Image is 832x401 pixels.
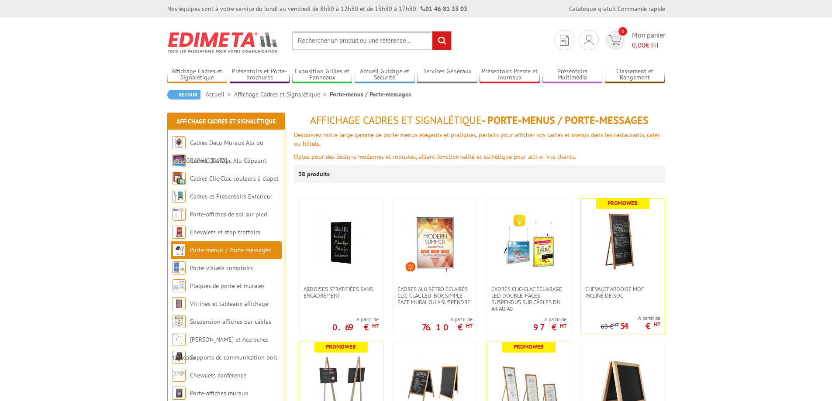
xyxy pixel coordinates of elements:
[173,226,186,239] img: Chevalets et stop trottoirs
[421,5,467,13] strong: 01 46 81 33 03
[603,30,665,50] a: devis rapide 0 Mon panier 0,00€ HT
[632,40,665,50] span: € HT
[397,286,473,305] span: Cadres Alu Rétro Eclairés Clic-Clac LED-Box simple face mural ou a suspendre
[498,212,559,273] img: Cadres clic-clac éclairage LED double-faces suspendus sur câbles du A4 au A0
[167,68,228,82] a: Affichage Cadres et Signalétique
[404,212,466,273] img: Cadres Alu Rétro Eclairés Clic-Clac LED-Box simple face mural ou a suspendre
[584,35,594,45] img: devis rapide
[569,5,616,13] a: Catalogue gratuit
[601,323,619,330] p: 60 €
[432,31,451,50] input: rechercher
[173,297,186,310] img: Vitrines et tableaux affichage
[632,41,646,49] span: 0,00
[542,68,603,82] a: Présentoirs Multimédia
[190,371,246,379] a: Chevalets conférence
[173,333,186,346] img: Cimaises et Accroches tableaux
[560,35,569,46] img: devis rapide
[332,316,379,323] span: A partir de
[190,157,266,165] a: Cadres Clic-Clac Alu Clippant
[355,68,415,82] a: Accueil Guidage et Sécurité
[190,318,271,326] a: Suspension affiches par câbles
[491,286,566,312] span: Cadres clic-clac éclairage LED double-faces suspendus sur câbles du A4 au A0
[190,175,279,182] a: Cadres Clic-Clac couleurs à clapet
[613,322,619,328] sup: HT
[514,343,544,350] b: Promoweb
[605,68,665,82] a: Classement et Rangement
[190,210,267,218] a: Porte-affiches de sol sur pied
[326,343,356,350] b: Promoweb
[311,212,372,273] img: Ardoises stratifiées sans encadrement
[294,153,576,161] span: Optez pour des designs modernes et robustes, alliant fonctionnalité et esthétique pour attirer vo...
[190,192,273,200] a: Cadres et Présentoirs Extérieur
[560,322,566,329] sup: HT
[632,30,665,50] span: Mon panier
[592,212,653,273] img: Chevalet Ardoise MDF incliné de sol
[608,199,638,207] b: Promoweb
[167,90,200,99] a: Retour
[417,68,477,82] a: Services Généraux
[330,90,411,99] li: Porte-menus / Porte-messages
[372,322,379,329] sup: HT
[173,139,263,165] a: Cadres Deco Muraux Alu ou [GEOGRAPHIC_DATA]
[620,323,660,329] p: 54 €
[167,4,467,13] div: Nos équipes sont à votre service du lundi au vendredi de 8h30 à 12h30 et de 13h30 à 17h30
[190,389,248,397] a: Porte-affiches muraux
[466,322,473,329] sup: HT
[173,136,186,149] img: Cadres Deco Muraux Alu ou Bois
[176,117,276,125] a: Affichage Cadres et Signalétique
[173,279,186,292] img: Plaques de porte et murales
[173,243,186,257] img: Porte-menus / Porte-messages
[487,286,571,312] a: Cadres clic-clac éclairage LED double-faces suspendus sur câbles du A4 au A0
[190,300,268,308] a: Vitrines et tableaux affichage
[292,68,352,82] a: Exposition Grilles et Panneaux
[292,31,452,50] input: Rechercher un produit ou une référence...
[422,325,473,330] p: 76.10 €
[190,246,271,254] a: Porte-menus / Porte-messages
[190,353,278,361] a: Supports de communication bois
[618,27,627,36] span: 0
[422,316,473,323] span: A partir de
[167,26,279,58] img: Edimeta
[173,315,186,328] img: Suspension affiches par câbles
[310,113,482,127] span: Affichage Cadres et Signalétique
[304,286,379,299] span: Ardoises stratifiées sans encadrement
[298,165,331,183] p: 38 produits
[393,286,477,305] a: Cadres Alu Rétro Eclairés Clic-Clac LED-Box simple face mural ou a suspendre
[585,286,660,299] span: Chevalet Ardoise MDF incliné de sol
[206,90,234,98] a: Accueil
[173,208,186,221] img: Porte-affiches de sol sur pied
[173,172,186,185] img: Cadres Clic-Clac couleurs à clapet
[294,131,660,147] span: Découvrez notre large gamme de porte-menus élégants et pratiques, parfaits pour afficher vos cart...
[190,264,253,272] a: Porte-visuels comptoirs
[618,5,665,13] a: Commande rapide
[332,325,379,330] p: 0.69 €
[230,68,290,82] a: Présentoirs et Porte-brochures
[569,4,665,13] div: |
[609,35,621,45] img: devis rapide
[654,321,660,328] sup: HT
[533,316,566,323] span: A partir de
[173,336,269,361] a: [PERSON_NAME] et Accroches tableaux
[581,286,665,299] a: Chevalet Ardoise MDF incliné de sol
[299,286,383,299] a: Ardoises stratifiées sans encadrement
[234,90,330,98] a: Affichage Cadres et Signalétique
[173,261,186,274] img: Porte-visuels comptoirs
[533,325,566,330] p: 97 €
[480,68,540,82] a: Présentoirs Presse et Journaux
[173,190,186,203] img: Cadres et Présentoirs Extérieur
[601,315,660,322] span: A partir de
[190,228,260,236] a: Chevalets et stop trottoirs
[294,115,665,126] h1: - Porte-menus / Porte-messages
[190,282,265,290] a: Plaques de porte et murales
